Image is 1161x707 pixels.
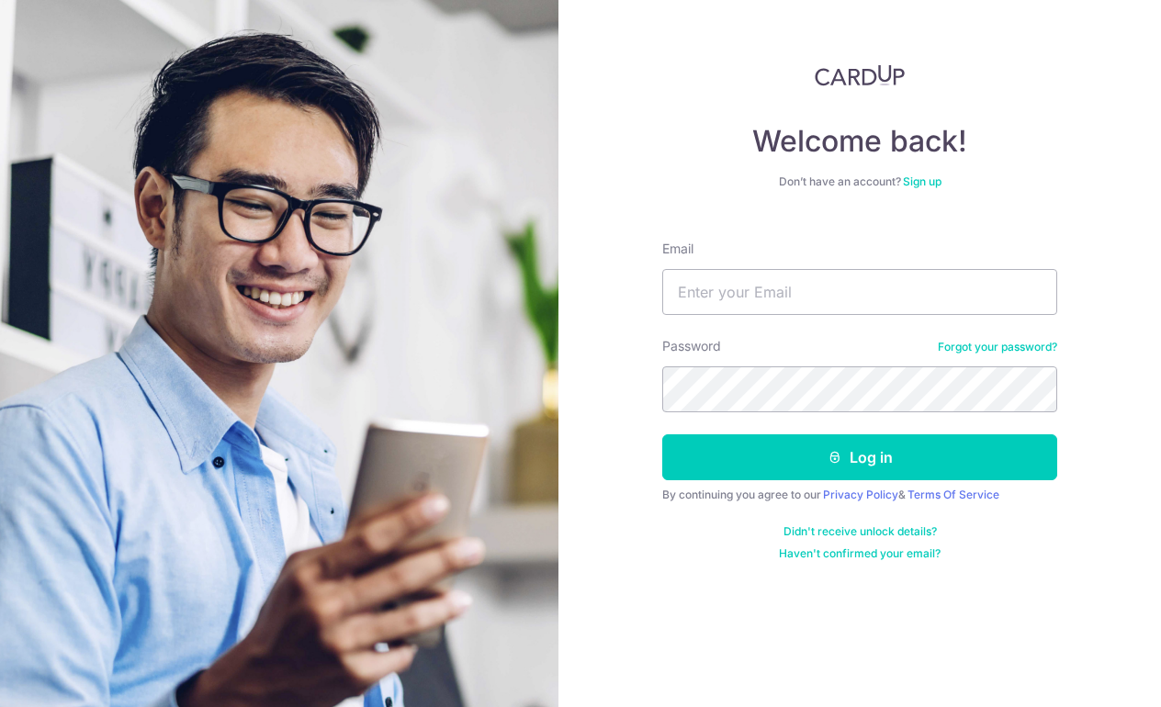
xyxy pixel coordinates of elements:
div: Don’t have an account? [662,174,1057,189]
label: Email [662,240,693,258]
a: Haven't confirmed your email? [779,546,941,561]
a: Forgot your password? [938,340,1057,354]
h4: Welcome back! [662,123,1057,160]
a: Terms Of Service [907,488,999,501]
div: By continuing you agree to our & [662,488,1057,502]
input: Enter your Email [662,269,1057,315]
a: Didn't receive unlock details? [783,524,937,539]
a: Privacy Policy [823,488,898,501]
button: Log in [662,434,1057,480]
img: CardUp Logo [815,64,905,86]
a: Sign up [903,174,941,188]
label: Password [662,337,721,355]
